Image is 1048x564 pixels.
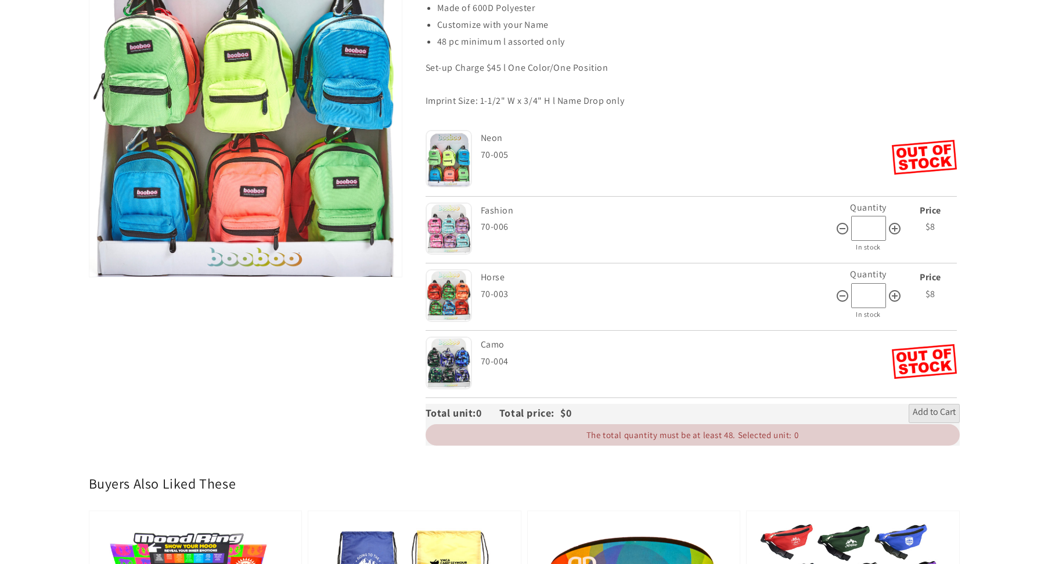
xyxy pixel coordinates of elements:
img: Out of Stock Camo [892,344,957,379]
div: Camo [481,337,889,353]
div: The total quantity must be at least 48. Selected unit: 0 [426,424,960,446]
img: Neon [426,130,472,187]
div: Horse [481,269,833,286]
div: Price [905,269,957,286]
span: $8 [925,220,935,233]
div: 48 pc minimum l assorted only [437,34,960,50]
img: Out of Stock Neon [892,140,957,175]
img: Camo [426,337,472,389]
h2: Buyers Also Liked These [89,475,960,493]
img: Fashion [426,203,472,255]
div: Customize with your Name [437,17,960,34]
span: $0 [560,406,571,420]
div: 70-004 [481,353,892,370]
span: Add to Cart [913,406,956,420]
div: Set-up Charge $45 l One Color/One Position [426,60,960,77]
div: Imprint Size: 1-1/2" W x 3/4" H l Name Drop only [426,77,960,110]
div: Total unit: Total price: [426,404,560,422]
div: 70-003 [481,286,835,303]
div: Price [905,203,957,219]
div: Neon [481,130,889,147]
span: 0 [476,406,499,420]
button: Add to Cart [909,404,960,422]
label: Quantity [850,201,887,214]
span: $8 [925,288,935,300]
div: In stock [835,241,902,254]
div: 70-005 [481,147,892,164]
img: Horse [426,269,472,321]
div: Fashion [481,203,833,219]
div: 70-006 [481,219,835,236]
div: In stock [835,308,902,321]
label: Quantity [850,268,887,280]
